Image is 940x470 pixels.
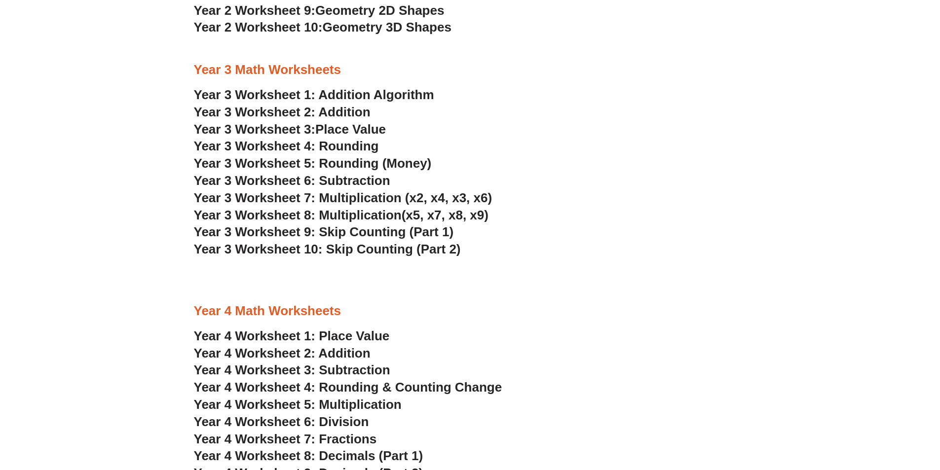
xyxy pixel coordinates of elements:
span: Geometry 2D Shapes [315,3,444,18]
a: Year 4 Worksheet 5: Multiplication [194,397,402,412]
span: Year 2 Worksheet 10: [194,20,323,35]
a: Year 4 Worksheet 8: Decimals (Part 1) [194,448,423,463]
span: Place Value [315,122,386,137]
a: Year 3 Worksheet 2: Addition [194,105,371,119]
span: Year 3 Worksheet 3: [194,122,316,137]
a: Year 3 Worksheet 5: Rounding (Money) [194,156,432,171]
a: Year 3 Worksheet 9: Skip Counting (Part 1) [194,224,454,239]
a: Year 3 Worksheet 4: Rounding [194,139,379,153]
a: Year 3 Worksheet 7: Multiplication (x2, x4, x3, x6) [194,190,492,205]
a: Year 4 Worksheet 2: Addition [194,346,371,361]
span: Year 3 Worksheet 8: Multiplication [194,208,402,222]
a: Year 3 Worksheet 3:Place Value [194,122,386,137]
a: Year 4 Worksheet 3: Subtraction [194,362,390,377]
a: Year 3 Worksheet 1: Addition Algorithm [194,87,434,102]
span: Year 2 Worksheet 9: [194,3,316,18]
a: Year 3 Worksheet 10: Skip Counting (Part 2) [194,242,461,256]
a: Year 2 Worksheet 10:Geometry 3D Shapes [194,20,451,35]
h3: Year 3 Math Worksheets [194,62,747,78]
a: Year 3 Worksheet 6: Subtraction [194,173,390,188]
iframe: Chat Widget [776,359,940,470]
span: (x5, x7, x8, x9) [402,208,489,222]
a: Year 2 Worksheet 9:Geometry 2D Shapes [194,3,445,18]
h3: Year 4 Math Worksheets [194,303,747,320]
a: Year 4 Worksheet 1: Place Value [194,328,390,343]
a: Year 3 Worksheet 8: Multiplication(x5, x7, x8, x9) [194,208,489,222]
a: Year 4 Worksheet 7: Fractions [194,432,377,446]
a: Year 4 Worksheet 6: Division [194,414,369,429]
span: Geometry 3D Shapes [322,20,451,35]
a: Year 4 Worksheet 4: Rounding & Counting Change [194,380,502,395]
